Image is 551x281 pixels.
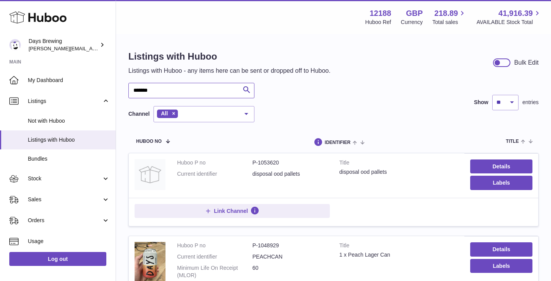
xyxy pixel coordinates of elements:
[434,8,458,19] span: 218.89
[135,159,165,190] img: disposal ood pallets
[252,170,328,178] dd: disposal ood pallets
[177,264,252,279] dt: Minimum Life On Receipt (MLOR)
[339,242,459,251] strong: Title
[28,217,102,224] span: Orders
[161,110,168,117] span: All
[9,252,106,266] a: Log out
[28,77,110,84] span: My Dashboard
[28,196,102,203] span: Sales
[339,251,459,259] div: 1 x Peach Lager Can
[28,98,102,105] span: Listings
[432,19,467,26] span: Total sales
[476,8,542,26] a: 41,916.39 AVAILABLE Stock Total
[339,159,459,168] strong: Title
[252,264,328,279] dd: 60
[401,19,423,26] div: Currency
[325,140,351,145] span: identifier
[474,99,488,106] label: Show
[514,58,539,67] div: Bulk Edit
[29,38,98,52] div: Days Brewing
[29,45,155,51] span: [PERSON_NAME][EMAIL_ADDRESS][DOMAIN_NAME]
[498,8,533,19] span: 41,916.39
[214,207,248,214] span: Link Channel
[476,19,542,26] span: AVAILABLE Stock Total
[506,139,519,144] span: title
[28,136,110,144] span: Listings with Huboo
[365,19,391,26] div: Huboo Ref
[128,67,331,75] p: Listings with Huboo - any items here can be sent or dropped off to Huboo.
[470,159,532,173] a: Details
[28,175,102,182] span: Stock
[28,155,110,163] span: Bundles
[177,242,252,249] dt: Huboo P no
[252,242,328,249] dd: P-1048929
[177,253,252,260] dt: Current identifier
[136,139,162,144] span: Huboo no
[252,159,328,166] dd: P-1053620
[128,110,150,118] label: Channel
[406,8,423,19] strong: GBP
[135,204,330,218] button: Link Channel
[177,170,252,178] dt: Current identifier
[28,117,110,125] span: Not with Huboo
[470,242,532,256] a: Details
[432,8,467,26] a: 218.89 Total sales
[470,176,532,190] button: Labels
[370,8,391,19] strong: 12188
[28,238,110,245] span: Usage
[9,39,21,51] img: greg@daysbrewing.com
[177,159,252,166] dt: Huboo P no
[470,259,532,273] button: Labels
[339,168,459,176] div: disposal ood pallets
[522,99,539,106] span: entries
[128,50,331,63] h1: Listings with Huboo
[252,253,328,260] dd: PEACHCAN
